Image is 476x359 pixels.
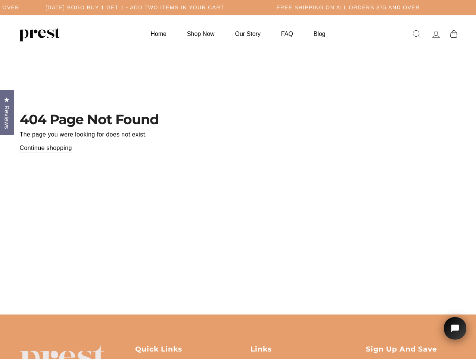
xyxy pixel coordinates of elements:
a: FAQ [272,27,302,41]
a: Blog [304,27,335,41]
a: Our Story [226,27,270,41]
p: Links [251,344,341,354]
p: The page you were looking for does not exist. [20,130,457,139]
p: Sign up and save [366,344,457,354]
h1: 404 Page Not Found [20,113,457,126]
a: Shop Now [178,27,224,41]
span: Reviews [2,105,12,129]
p: Quick Links [135,344,226,354]
a: Continue shopping [20,143,72,153]
h5: [DATE] BOGO BUY 1 GET 1 - ADD TWO ITEMS IN YOUR CART [46,4,224,11]
iframe: Tidio Chat [434,307,476,359]
ul: Primary [141,27,335,41]
h5: Free Shipping on all orders $75 and over [277,4,420,11]
img: PREST ORGANICS [19,27,60,42]
a: Home [141,27,176,41]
